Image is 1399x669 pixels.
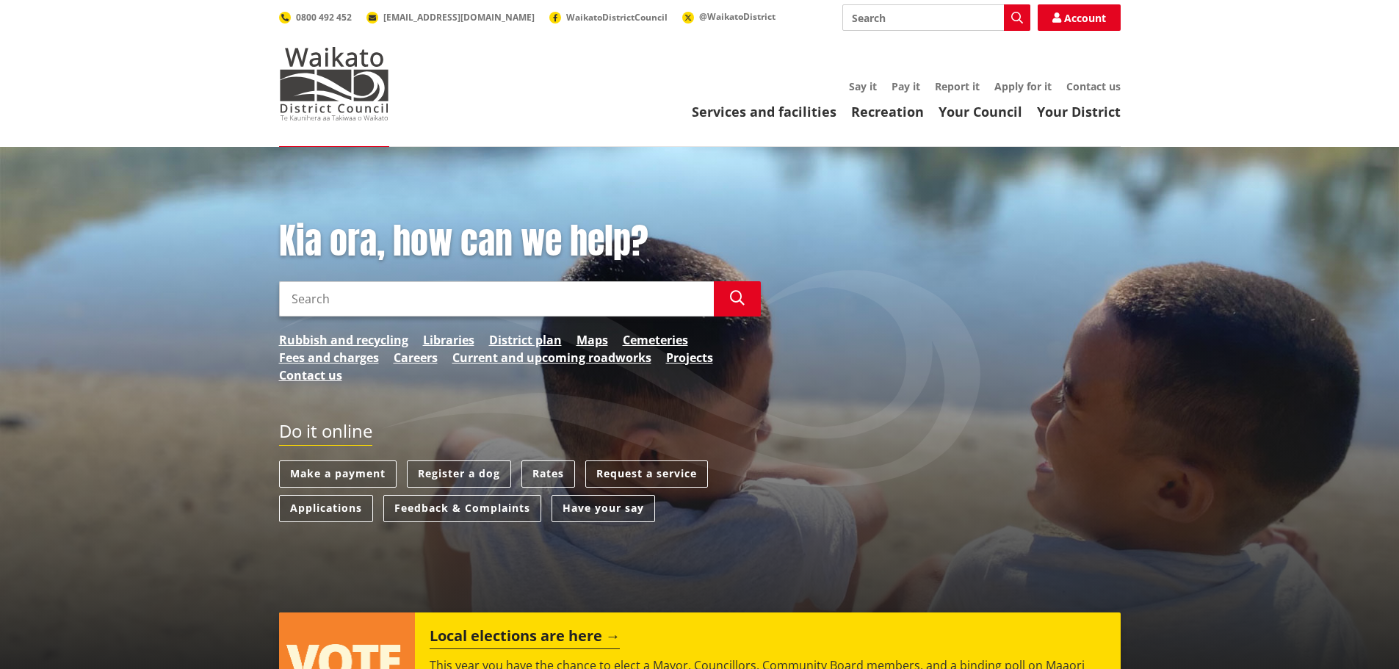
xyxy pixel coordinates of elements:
[279,421,372,446] h2: Do it online
[549,11,668,23] a: WaikatoDistrictCouncil
[383,11,535,23] span: [EMAIL_ADDRESS][DOMAIN_NAME]
[939,103,1022,120] a: Your Council
[699,10,776,23] span: @WaikatoDistrict
[489,331,562,349] a: District plan
[552,495,655,522] a: Have your say
[521,460,575,488] a: Rates
[279,47,389,120] img: Waikato District Council - Te Kaunihera aa Takiwaa o Waikato
[407,460,511,488] a: Register a dog
[1038,4,1121,31] a: Account
[279,495,373,522] a: Applications
[279,331,408,349] a: Rubbish and recycling
[279,349,379,366] a: Fees and charges
[430,627,620,649] h2: Local elections are here
[279,11,352,23] a: 0800 492 452
[279,366,342,384] a: Contact us
[692,103,836,120] a: Services and facilities
[666,349,713,366] a: Projects
[279,460,397,488] a: Make a payment
[452,349,651,366] a: Current and upcoming roadworks
[576,331,608,349] a: Maps
[849,79,877,93] a: Say it
[566,11,668,23] span: WaikatoDistrictCouncil
[892,79,920,93] a: Pay it
[623,331,688,349] a: Cemeteries
[1037,103,1121,120] a: Your District
[423,331,474,349] a: Libraries
[935,79,980,93] a: Report it
[279,281,714,317] input: Search input
[1066,79,1121,93] a: Contact us
[682,10,776,23] a: @WaikatoDistrict
[366,11,535,23] a: [EMAIL_ADDRESS][DOMAIN_NAME]
[279,220,761,263] h1: Kia ora, how can we help?
[994,79,1052,93] a: Apply for it
[585,460,708,488] a: Request a service
[394,349,438,366] a: Careers
[296,11,352,23] span: 0800 492 452
[842,4,1030,31] input: Search input
[383,495,541,522] a: Feedback & Complaints
[851,103,924,120] a: Recreation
